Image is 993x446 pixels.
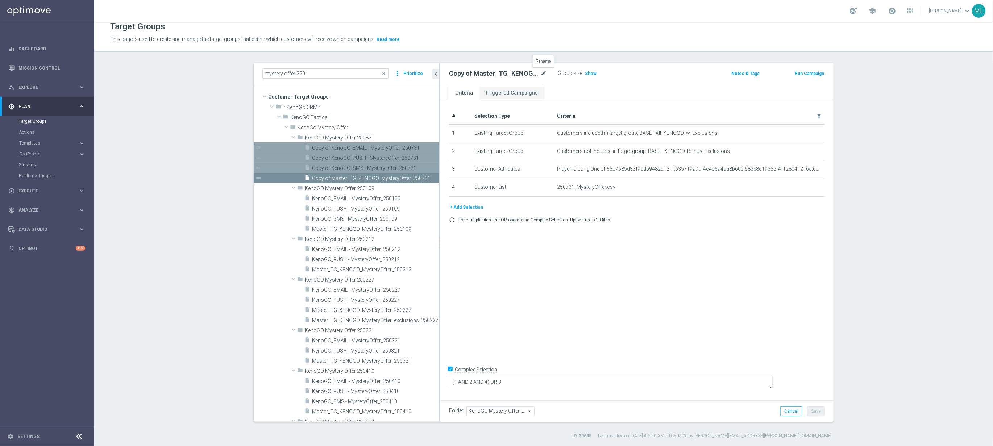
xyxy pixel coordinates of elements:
i: insert_drive_file [304,286,310,295]
a: Streams [19,162,75,168]
i: insert_drive_file [304,378,310,386]
span: KenoGO_EMAIL - MysteryOffer_250212 [312,246,439,253]
a: [PERSON_NAME]keyboard_arrow_down [928,5,972,16]
span: Master_TG_KENOGO_MysteryOffer_250227 [312,307,439,313]
i: keyboard_arrow_right [78,84,85,91]
span: Analyze [18,208,78,212]
span: Plan [18,104,78,109]
span: KenoGO Mystery Offer 250321 [305,328,439,334]
span: Execute [18,189,78,193]
i: more_vert [394,68,401,79]
i: settings [7,433,14,440]
i: insert_drive_file [304,144,310,153]
button: Read more [376,36,400,43]
div: lightbulb Optibot +10 [8,246,86,251]
i: folder [297,367,303,376]
td: Customer List [471,179,554,197]
button: track_changes Analyze keyboard_arrow_right [8,207,86,213]
div: Optibot [8,239,85,258]
span: Customer Target Groups [268,92,439,102]
label: : [582,70,583,76]
i: insert_drive_file [304,317,310,325]
div: Mission Control [8,65,86,71]
td: Existing Target Group [471,143,554,161]
span: Explore [18,85,78,89]
label: Last modified on [DATE] at 6:50 AM UTC+02:00 by [PERSON_NAME][EMAIL_ADDRESS][PERSON_NAME][DOMAIN_... [598,433,832,439]
div: gps_fixed Plan keyboard_arrow_right [8,104,86,109]
i: insert_drive_file [304,266,310,274]
span: KenoGO_PUSH - MysteryOffer_250212 [312,257,439,263]
button: equalizer Dashboard [8,46,86,52]
i: folder [297,235,303,244]
i: keyboard_arrow_right [78,207,85,213]
button: chevron_left [432,69,439,79]
div: Target Groups [19,116,94,127]
i: insert_drive_file [304,195,310,203]
button: person_search Explore keyboard_arrow_right [8,84,86,90]
i: insert_drive_file [304,215,310,224]
i: delete_forever [816,113,822,119]
div: Streams [19,159,94,170]
i: keyboard_arrow_right [78,151,85,158]
span: KenoGO_SMS - MysteryOffer_250410 [312,399,439,405]
i: insert_drive_file [304,175,310,183]
span: KenoGO_EMAIL - MysteryOffer_250109 [312,196,439,202]
span: KenoGO Mystery Offer 250227 [305,277,439,283]
i: folder [283,114,288,122]
label: Group size [558,70,582,76]
a: Criteria [449,87,479,99]
td: Existing Target Group [471,125,554,143]
div: Templates [19,138,94,149]
i: insert_drive_file [304,205,310,213]
input: Quick find group or folder [262,68,389,79]
span: This page is used to create and manage the target groups that define which customers will receive... [110,36,375,42]
i: mode_edit [540,69,547,78]
div: Realtime Triggers [19,170,94,181]
div: OptiPromo [19,149,94,159]
a: Mission Control [18,58,85,78]
span: Templates [19,141,71,145]
i: insert_drive_file [304,225,310,234]
span: KenoGO_SMS - MysteryOffer_250109 [312,216,439,222]
span: Copy of Master_TG_KENOGO_MysteryOffer_250731 [312,175,439,182]
button: Run Campaign [794,70,825,78]
i: folder [275,104,281,112]
i: person_search [8,84,15,91]
div: Actions [19,127,94,138]
div: OptiPromo [19,152,78,156]
div: OptiPromo keyboard_arrow_right [19,151,86,157]
div: Data Studio [8,226,78,233]
th: # [449,108,471,125]
h1: Target Groups [110,21,165,32]
button: Cancel [780,406,802,416]
button: Data Studio keyboard_arrow_right [8,226,86,232]
span: KenoGO_PUSH - MysteryOffer_250321 [312,348,439,354]
span: Customers included in target group: BASE - All_KENOGO_w_Exclusions [557,130,718,136]
div: Plan [8,103,78,110]
button: Templates keyboard_arrow_right [19,140,86,146]
td: 2 [449,143,471,161]
i: folder [297,276,303,284]
i: track_changes [8,207,15,213]
div: Explore [8,84,78,91]
span: KenoGO_EMAIL - MysteryOffer_250227 [312,287,439,293]
span: Copy of KenoGO_PUSH - MysteryOffer_250731 [312,155,439,161]
i: error_outline [449,217,455,223]
button: Save [807,406,825,416]
button: Notes & Tags [731,70,760,78]
span: Show [585,71,597,76]
div: Mission Control [8,58,85,78]
span: KenoGO Mystery Offer 250109 [305,186,439,192]
span: Player ID Long One of 65b7685d33f9bd59482d121f,635719a7af4c4b6a4da8b600,683e8d19355f4f128041216a,... [557,166,822,172]
i: lightbulb [8,245,15,252]
div: Analyze [8,207,78,213]
a: Actions [19,129,75,135]
label: ID: 30695 [572,433,591,439]
span: KenoGO Mystery Offer 250212 [305,236,439,242]
span: KenoGo Mystery Offer [298,125,439,131]
p: For multiple files use OR operator in Complex Selection. Upload up to 10 files [458,217,610,223]
i: insert_drive_file [304,154,310,163]
i: insert_drive_file [304,408,310,416]
span: KenoGO Mystery Offer 250410 [305,368,439,374]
